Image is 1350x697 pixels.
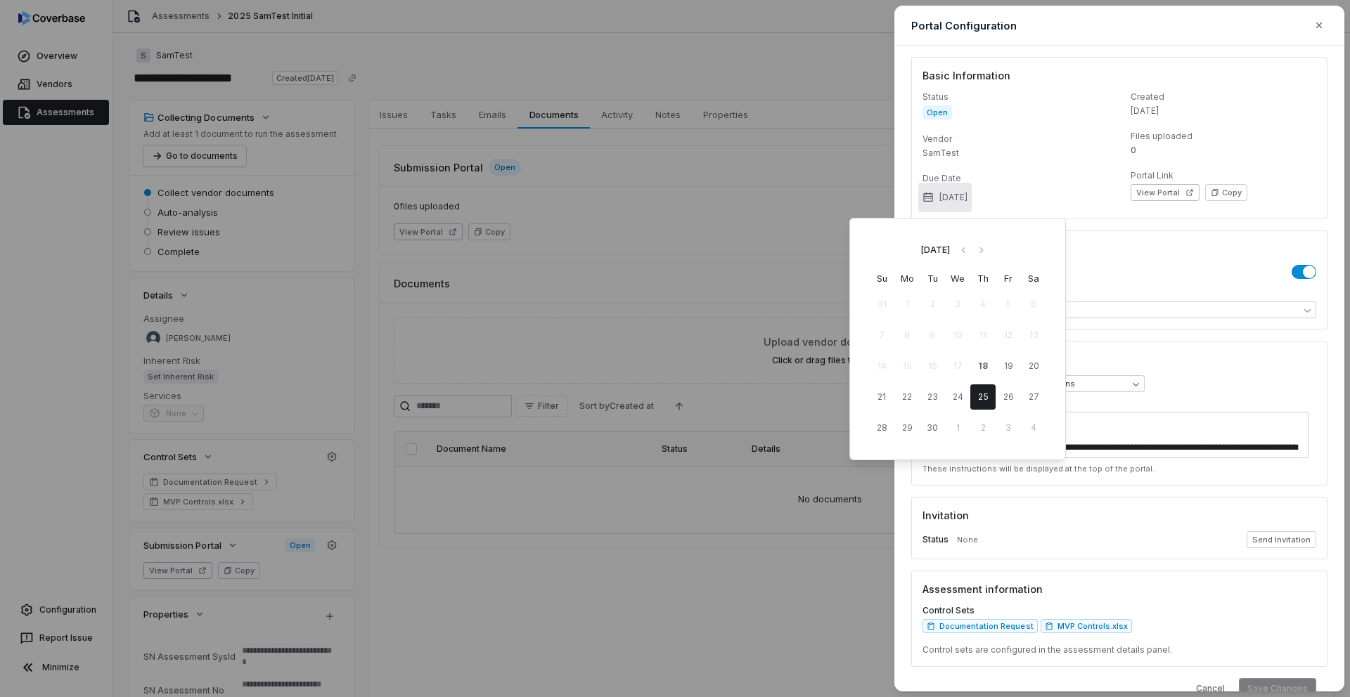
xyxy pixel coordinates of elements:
button: 2 [970,415,996,441]
span: Open [922,105,952,119]
h3: Invitation [922,508,1316,523]
th: Wednesday [945,271,970,286]
label: Questionnaires [922,287,1316,299]
h3: Instructions [922,352,1316,367]
span: MVP Controls.xlsx [1057,620,1128,632]
button: Send Invitation [1247,531,1316,548]
button: 25 [970,384,996,410]
button: 30 [920,415,945,441]
dt: Due Date [922,173,1108,184]
button: Copy [1205,184,1247,201]
p: These instructions will be displayed at the top of the portal. [922,464,1316,474]
th: Saturday [1021,271,1046,286]
th: Monday [894,271,920,286]
button: Go to next month [971,240,992,260]
span: [DATE] [1131,105,1159,117]
dt: Portal Link [1131,170,1316,181]
button: 27 [1021,384,1046,410]
dt: Vendor [922,133,1108,145]
button: 18 [970,353,996,379]
button: 28 [869,415,894,441]
h3: Portal requirements [922,242,1316,256]
span: SamTest [922,148,959,159]
th: Thursday [970,271,996,286]
h3: Assessment information [922,582,1316,597]
span: 0 [1131,145,1136,156]
button: 19 [996,353,1021,379]
button: [DATE] [918,183,972,212]
button: 26 [996,384,1021,410]
th: Sunday [869,271,894,286]
button: 3 [996,415,1021,441]
button: 23 [920,384,945,410]
label: Control Sets [922,605,1316,616]
p: Control sets are configured in the assessment details panel. [922,644,1316,656]
h3: Basic Information [922,68,1316,83]
h2: Portal Configuration [911,18,1017,33]
span: Documentation Request [939,620,1034,632]
button: 4 [1021,415,1046,441]
button: 24 [945,384,970,410]
label: Status [922,534,949,545]
th: Tuesday [920,271,945,286]
button: Go to previous month [953,240,974,260]
span: None [957,535,978,545]
div: [DATE] [921,245,950,256]
button: View Portal [1131,184,1200,201]
button: 1 [945,415,970,441]
dt: Created [1131,91,1316,103]
button: 20 [1021,353,1046,379]
button: 21 [869,384,894,410]
th: Friday [996,271,1021,286]
dt: Status [922,91,1108,103]
button: 22 [894,384,920,410]
button: 29 [894,415,920,441]
dt: Files uploaded [1131,131,1316,142]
